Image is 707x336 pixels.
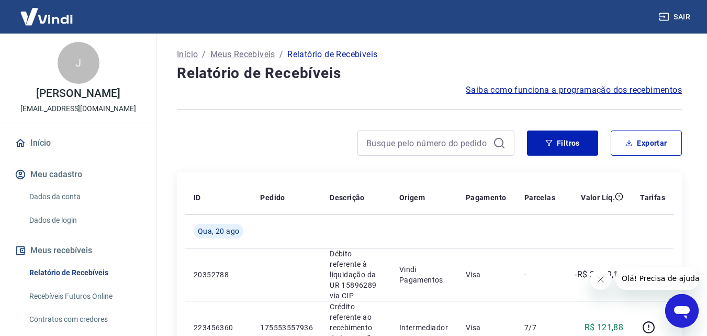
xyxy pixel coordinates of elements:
a: Recebíveis Futuros Online [25,286,144,307]
button: Filtros [527,131,598,156]
p: / [202,48,206,61]
button: Meu cadastro [13,163,144,186]
button: Sair [657,7,694,27]
img: Vindi [13,1,81,32]
iframe: Botão para abrir a janela de mensagens [665,294,699,328]
a: Saiba como funciona a programação dos recebimentos [466,84,682,96]
p: -R$ 2.249,10 [575,268,623,281]
p: - [524,269,555,280]
iframe: Mensagem da empresa [615,267,699,290]
a: Meus Recebíveis [210,48,275,61]
p: Intermediador [399,322,449,333]
p: [EMAIL_ADDRESS][DOMAIN_NAME] [20,103,136,114]
p: Pagamento [466,192,507,203]
a: Início [177,48,198,61]
div: J [58,42,99,84]
input: Busque pelo número do pedido [366,135,489,151]
iframe: Fechar mensagem [590,269,611,290]
p: Visa [466,269,508,280]
a: Dados de login [25,210,144,231]
p: 223456360 [194,322,243,333]
a: Relatório de Recebíveis [25,262,144,284]
a: Dados da conta [25,186,144,208]
p: / [279,48,283,61]
button: Exportar [611,131,682,156]
p: R$ 121,88 [585,321,624,334]
p: Débito referente à liquidação da UR 15896289 via CIP [330,248,383,301]
h4: Relatório de Recebíveis [177,63,682,84]
p: Pedido [260,192,285,203]
p: Relatório de Recebíveis [287,48,377,61]
p: [PERSON_NAME] [36,88,120,99]
a: Contratos com credores [25,309,144,330]
p: 175553557936 [260,322,313,333]
p: Valor Líq. [581,192,615,203]
button: Meus recebíveis [13,239,144,262]
p: Descrição [330,192,365,203]
p: ID [194,192,201,203]
span: Qua, 20 ago [198,226,239,236]
p: 20352788 [194,269,243,280]
p: Origem [399,192,425,203]
p: Parcelas [524,192,555,203]
p: Visa [466,322,508,333]
span: Olá! Precisa de ajuda? [6,7,88,16]
a: Início [13,132,144,155]
p: 7/7 [524,322,555,333]
p: Vindi Pagamentos [399,264,449,285]
p: Tarifas [640,192,665,203]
